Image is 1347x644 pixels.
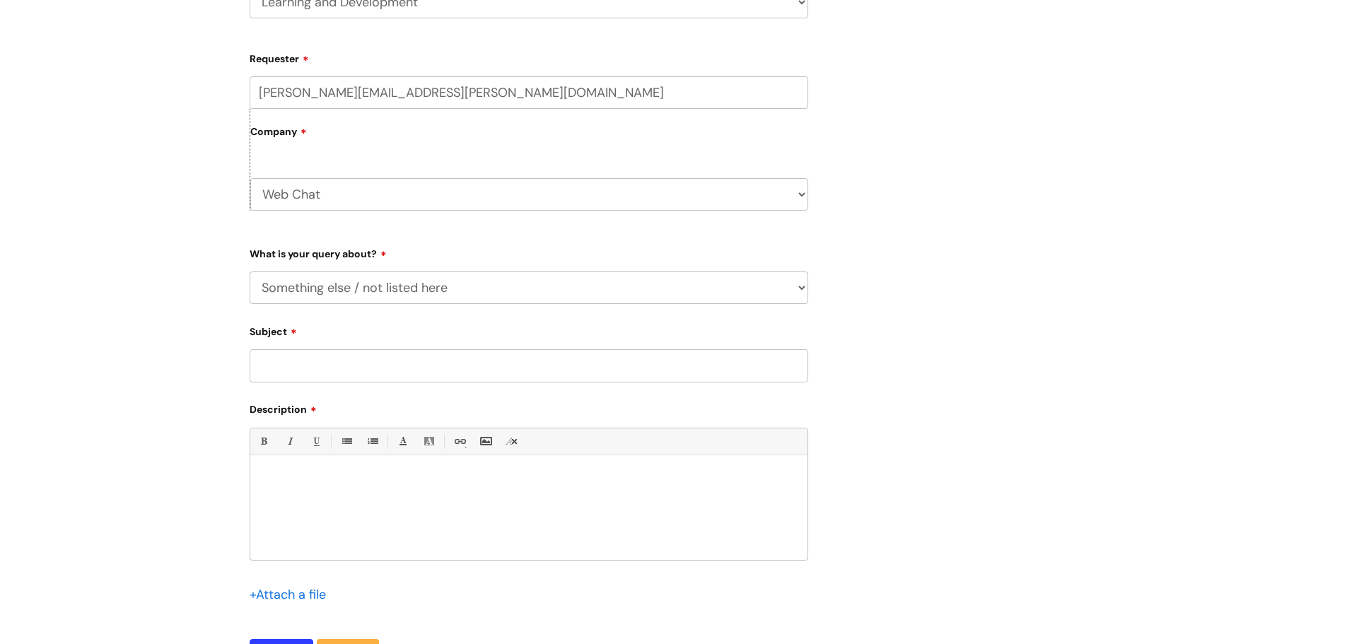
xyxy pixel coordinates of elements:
[250,243,808,260] label: What is your query about?
[394,433,412,450] a: Font Color
[250,48,808,65] label: Requester
[363,433,381,450] a: 1. Ordered List (Ctrl-Shift-8)
[503,433,520,450] a: Remove formatting (Ctrl-\)
[250,321,808,338] label: Subject
[281,433,298,450] a: Italic (Ctrl-I)
[337,433,355,450] a: • Unordered List (Ctrl-Shift-7)
[307,433,325,450] a: Underline(Ctrl-U)
[250,121,808,153] label: Company
[477,433,494,450] a: Insert Image...
[250,76,808,109] input: Email
[250,583,334,606] div: Attach a file
[450,433,468,450] a: Link
[255,433,272,450] a: Bold (Ctrl-B)
[250,399,808,416] label: Description
[420,433,438,450] a: Back Color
